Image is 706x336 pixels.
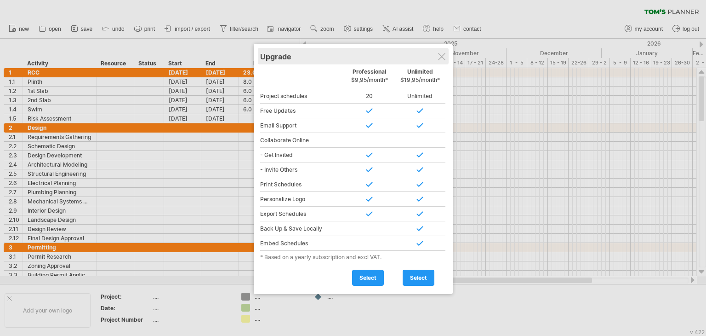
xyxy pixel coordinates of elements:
div: Free Updates [260,104,344,118]
div: Upgrade [260,48,446,64]
div: Personalize Logo [260,192,344,207]
a: select [352,270,384,286]
div: - Invite Others [260,162,344,177]
div: Export Schedules [260,207,344,221]
div: - Get Invited [260,148,344,162]
span: $9,95/month* [351,76,388,83]
div: 20 [344,89,395,104]
div: * Based on a yearly subscription and excl VAT. [260,254,446,261]
div: Back Up & Save Locally [260,221,344,236]
div: Professional [344,68,395,88]
div: Email Support [260,118,344,133]
div: Print Schedules [260,177,344,192]
span: select [410,274,427,281]
span: $19,95/month* [400,76,440,83]
a: select [403,270,434,286]
div: Project schedules [260,89,344,104]
div: Collaborate Online [260,133,344,148]
div: Unlimited [395,68,445,88]
div: Unlimited [395,89,445,104]
span: select [359,274,376,281]
div: Embed Schedules [260,236,344,251]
